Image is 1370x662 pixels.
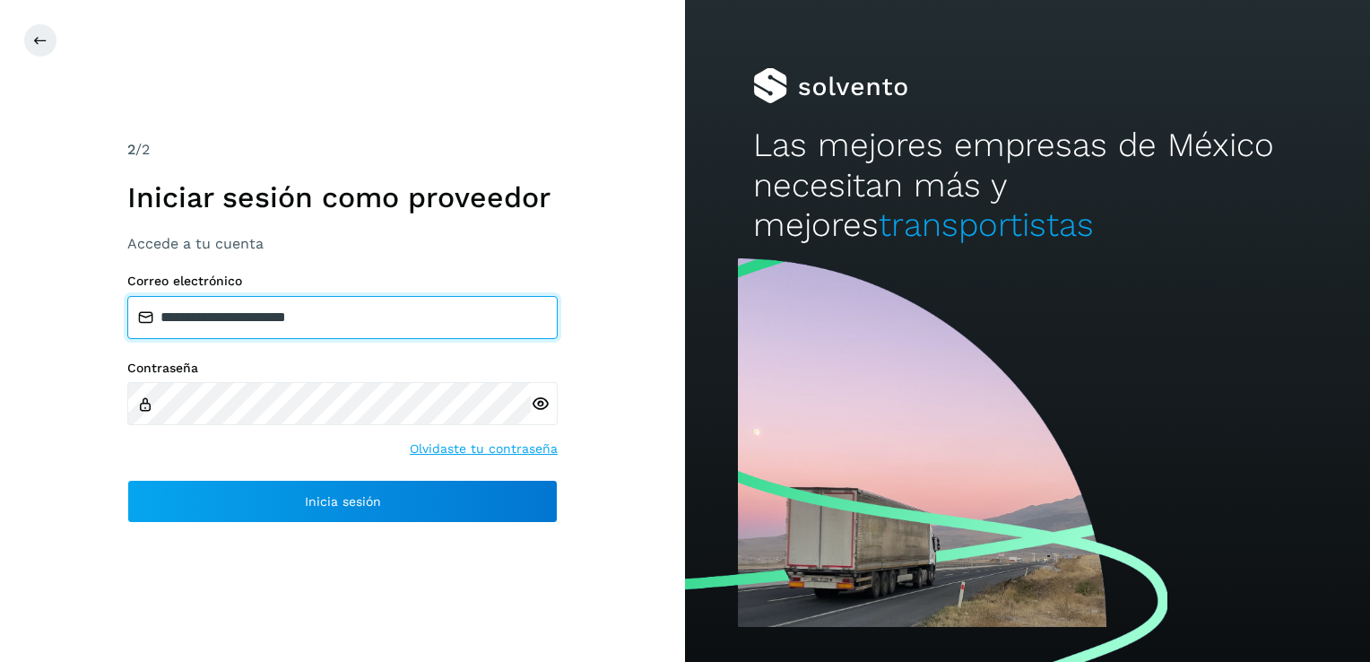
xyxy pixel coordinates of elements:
div: /2 [127,139,558,161]
a: Olvidaste tu contraseña [410,440,558,458]
h1: Iniciar sesión como proveedor [127,180,558,214]
button: Inicia sesión [127,480,558,523]
span: 2 [127,141,135,158]
label: Contraseña [127,361,558,376]
h2: Las mejores empresas de México necesitan más y mejores [753,126,1301,245]
h3: Accede a tu cuenta [127,235,558,252]
label: Correo electrónico [127,274,558,289]
span: transportistas [879,205,1094,244]
span: Inicia sesión [305,495,381,508]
